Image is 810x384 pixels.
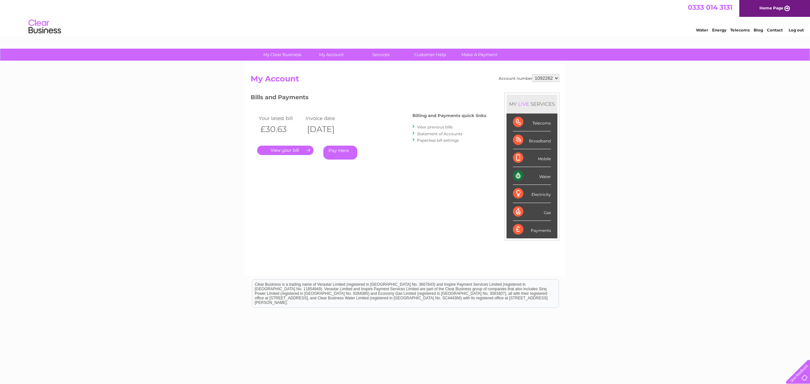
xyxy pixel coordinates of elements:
[513,167,551,185] div: Water
[251,93,486,104] h3: Bills and Payments
[754,28,763,32] a: Blog
[257,123,304,136] th: £30.63
[513,149,551,167] div: Mobile
[256,49,309,61] a: My Clear Business
[696,28,708,32] a: Water
[304,114,351,123] td: Invoice date
[730,28,750,32] a: Telecoms
[513,114,551,131] div: Telecoms
[354,49,408,61] a: Services
[257,146,314,155] a: .
[305,49,358,61] a: My Account
[257,114,304,123] td: Your latest bill
[403,49,457,61] a: Customer Help
[417,131,462,136] a: Statement of Accounts
[417,125,453,129] a: View previous bills
[412,113,486,118] h4: Billing and Payments quick links
[499,74,559,82] div: Account number
[453,49,506,61] a: Make A Payment
[513,221,551,238] div: Payments
[506,95,557,113] div: MY SERVICES
[304,123,351,136] th: [DATE]
[517,101,530,107] div: LIVE
[417,138,459,143] a: Paperless bill settings
[251,74,559,87] h2: My Account
[688,3,733,11] a: 0333 014 3131
[252,4,559,31] div: Clear Business is a trading name of Verastar Limited (registered in [GEOGRAPHIC_DATA] No. 3667643...
[767,28,783,32] a: Contact
[323,146,357,160] a: Pay Here
[513,185,551,203] div: Electricity
[513,203,551,221] div: Gas
[712,28,726,32] a: Energy
[789,28,804,32] a: Log out
[513,131,551,149] div: Broadband
[28,17,61,37] img: logo.png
